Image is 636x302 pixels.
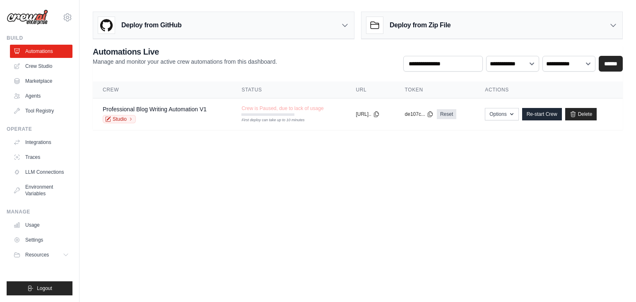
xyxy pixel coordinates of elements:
[10,165,72,179] a: LLM Connections
[7,10,48,25] img: Logo
[25,252,49,258] span: Resources
[10,218,72,232] a: Usage
[7,126,72,132] div: Operate
[10,60,72,73] a: Crew Studio
[37,285,52,292] span: Logout
[390,20,450,30] h3: Deploy from Zip File
[10,45,72,58] a: Automations
[7,35,72,41] div: Build
[565,108,597,120] a: Delete
[10,233,72,247] a: Settings
[437,109,456,119] a: Reset
[93,58,277,66] p: Manage and monitor your active crew automations from this dashboard.
[405,111,434,117] button: de107c...
[522,108,562,120] a: Re-start Crew
[10,180,72,200] a: Environment Variables
[10,136,72,149] a: Integrations
[7,209,72,215] div: Manage
[346,81,395,98] th: URL
[485,108,518,120] button: Options
[241,105,323,112] span: Crew is Paused, due to lack of usage
[231,81,346,98] th: Status
[395,81,475,98] th: Token
[10,248,72,261] button: Resources
[10,74,72,88] a: Marketplace
[98,17,115,34] img: GitHub Logo
[7,281,72,295] button: Logout
[103,115,136,123] a: Studio
[121,20,181,30] h3: Deploy from GitHub
[10,89,72,103] a: Agents
[241,117,294,123] div: First deploy can take up to 10 minutes
[103,106,207,113] a: Professional Blog Writing Automation V1
[475,81,623,98] th: Actions
[10,104,72,117] a: Tool Registry
[10,151,72,164] a: Traces
[93,46,277,58] h2: Automations Live
[93,81,231,98] th: Crew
